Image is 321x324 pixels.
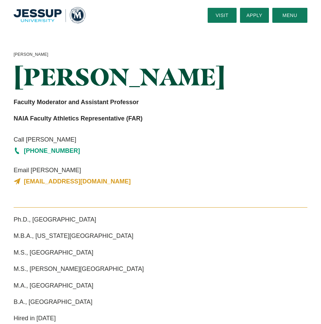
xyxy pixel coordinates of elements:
strong: Faculty Moderator and Assistant Professor [14,99,139,106]
img: Multnomah University Logo [14,7,85,23]
a: Visit [208,8,237,23]
a: [EMAIL_ADDRESS][DOMAIN_NAME] [14,176,307,187]
p: M.A., [GEOGRAPHIC_DATA] [14,280,307,291]
p: M.S., [PERSON_NAME][GEOGRAPHIC_DATA] [14,263,307,274]
span: Call [PERSON_NAME] [14,134,307,145]
p: Ph.D., [GEOGRAPHIC_DATA] [14,214,307,225]
a: [PHONE_NUMBER] [14,145,307,156]
p: B.A., [GEOGRAPHIC_DATA] [14,296,307,307]
h1: [PERSON_NAME] [14,64,307,90]
a: Apply [240,8,269,23]
button: Menu [272,8,307,23]
strong: NAIA Faculty Athletics Representative (FAR) [14,115,143,122]
span: Email [PERSON_NAME] [14,165,307,176]
p: M.S., [GEOGRAPHIC_DATA] [14,247,307,258]
a: Home [14,7,85,23]
a: [PERSON_NAME] [14,51,48,59]
p: M.B.A., [US_STATE][GEOGRAPHIC_DATA] [14,230,307,241]
p: Hired in [DATE] [14,313,307,324]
